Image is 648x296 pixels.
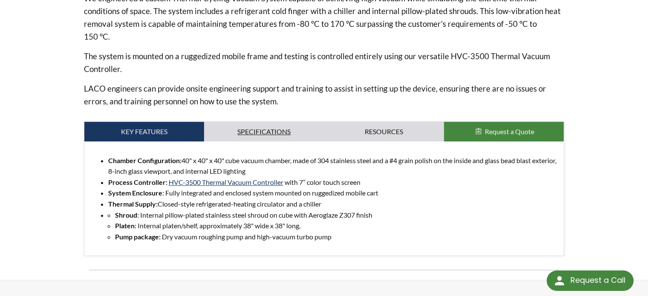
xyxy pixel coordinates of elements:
[444,122,564,141] button: Request a Quote
[115,210,557,221] li: : Internal pillow-plated stainless steel shroud on cube with Aeroglaze Z307 finish
[115,233,161,241] strong: Pump package:
[324,122,444,141] a: Resources
[115,231,557,242] li: Dry vacuum roughing pump and high-vacuum turbo pump
[108,178,167,186] strong: Process Controller:
[115,211,137,219] strong: Shroud
[84,50,564,75] p: The system is mounted on a ruggedized mobile frame and testing is controlled entirely using our v...
[553,274,566,287] img: round button
[108,156,181,164] strong: Chamber Configuration:
[547,270,634,291] div: Request a Call
[84,122,204,141] a: Key Features
[108,198,557,210] li: Closed-style refrigerated-heating circulator and a chiller
[169,178,283,186] a: HVC-3500 Thermal Vacuum Controller
[485,127,534,135] span: Request a Quote
[108,177,557,188] li: with 7” color touch screen
[108,187,557,198] li: : Fully integrated and enclosed system mounted on ruggedized mobile cart
[108,155,557,177] li: 40" x 40" x 40" cube vacuum chamber, made of 304 stainless steel and a #4 grain polish on the ins...
[204,122,324,141] a: Specifications
[570,270,625,290] div: Request a Call
[115,220,557,231] li: : Internal platen/shelf, approximately 38" wide x 38" long,
[108,189,162,197] strong: System Enclosure
[115,221,135,230] strong: Platen
[84,82,564,108] p: LACO engineers can provide onsite engineering support and training to assist in setting up the de...
[108,200,158,208] strong: Thermal Supply:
